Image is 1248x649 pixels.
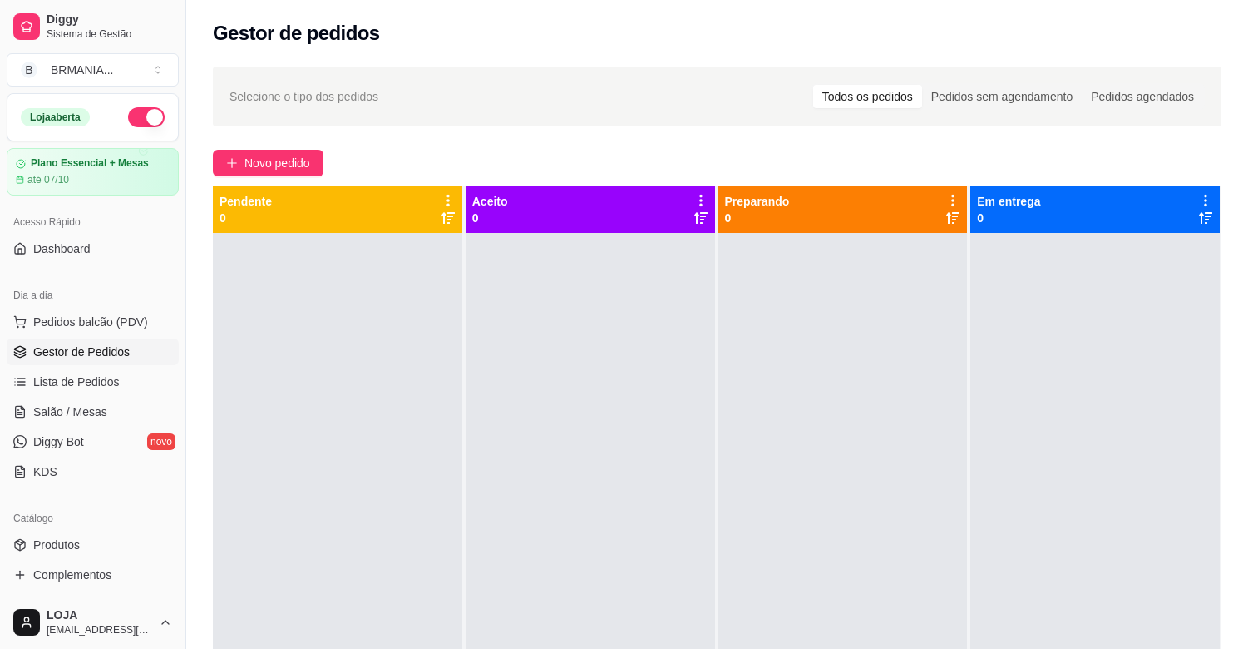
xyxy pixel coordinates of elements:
span: Pedidos balcão (PDV) [33,314,148,330]
span: Novo pedido [244,154,310,172]
article: até 07/10 [27,173,69,186]
div: Pedidos agendados [1082,85,1203,108]
span: Selecione o tipo dos pedidos [229,87,378,106]
a: Lista de Pedidos [7,369,179,395]
span: Diggy Bot [33,433,84,450]
h2: Gestor de pedidos [213,20,380,47]
button: Pedidos balcão (PDV) [7,309,179,335]
span: Dashboard [33,240,91,257]
a: Diggy Botnovo [7,429,179,455]
button: Alterar Status [128,107,165,127]
span: Gestor de Pedidos [33,344,130,360]
button: LOJA[EMAIL_ADDRESS][DOMAIN_NAME] [7,602,179,642]
p: 0 [725,210,790,226]
span: LOJA [47,608,152,623]
article: Plano Essencial + Mesas [31,157,149,170]
p: Preparando [725,193,790,210]
div: BRMANIA ... [51,62,113,78]
p: 0 [220,210,272,226]
span: Lista de Pedidos [33,374,120,390]
a: Gestor de Pedidos [7,339,179,365]
p: Pendente [220,193,272,210]
div: Acesso Rápido [7,209,179,235]
div: Loja aberta [21,108,90,126]
a: Produtos [7,532,179,558]
div: Catálogo [7,505,179,532]
span: Salão / Mesas [33,404,107,420]
p: 0 [472,210,508,226]
a: Dashboard [7,235,179,262]
span: plus [226,157,238,169]
div: Pedidos sem agendamento [922,85,1082,108]
span: Sistema de Gestão [47,27,172,41]
span: Diggy [47,12,172,27]
p: 0 [977,210,1040,226]
p: Aceito [472,193,508,210]
span: KDS [33,463,57,480]
a: Plano Essencial + Mesasaté 07/10 [7,148,179,196]
div: Dia a dia [7,282,179,309]
button: Select a team [7,53,179,87]
span: [EMAIL_ADDRESS][DOMAIN_NAME] [47,623,152,637]
span: B [21,62,37,78]
span: Complementos [33,567,111,583]
div: Todos os pedidos [813,85,922,108]
p: Em entrega [977,193,1040,210]
a: Complementos [7,562,179,588]
span: Produtos [33,537,80,553]
button: Novo pedido [213,150,323,176]
a: DiggySistema de Gestão [7,7,179,47]
a: KDS [7,458,179,485]
a: Salão / Mesas [7,399,179,425]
